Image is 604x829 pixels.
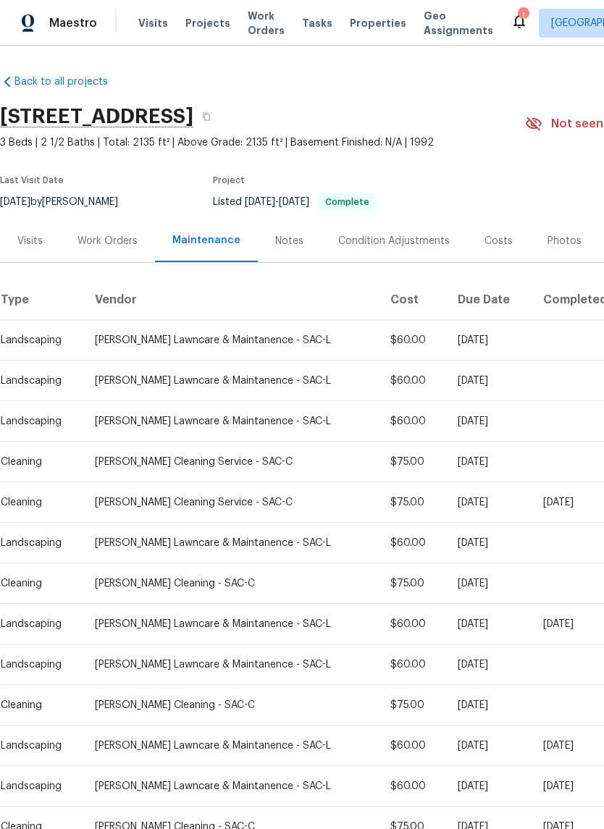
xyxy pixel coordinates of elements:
[390,536,434,550] div: $60.00
[95,495,367,510] div: [PERSON_NAME] Cleaning Service - SAC-C
[95,657,367,672] div: [PERSON_NAME] Lawncare & Maintanence - SAC-L
[390,779,434,794] div: $60.00
[390,414,434,429] div: $60.00
[1,738,72,753] div: Landscaping
[95,536,367,550] div: [PERSON_NAME] Lawncare & Maintanence - SAC-L
[95,333,367,348] div: [PERSON_NAME] Lawncare & Maintanence - SAC-L
[95,738,367,753] div: [PERSON_NAME] Lawncare & Maintanence - SAC-L
[1,374,72,388] div: Landscaping
[390,576,434,591] div: $75.00
[390,617,434,631] div: $60.00
[458,495,521,510] div: [DATE]
[1,333,72,348] div: Landscaping
[95,698,367,712] div: [PERSON_NAME] Cleaning - SAC-C
[458,738,521,753] div: [DATE]
[1,698,72,712] div: Cleaning
[390,495,434,510] div: $75.00
[390,455,434,469] div: $75.00
[1,414,72,429] div: Landscaping
[193,104,219,130] button: Copy Address
[458,333,521,348] div: [DATE]
[95,779,367,794] div: [PERSON_NAME] Lawncare & Maintanence - SAC-L
[458,576,521,591] div: [DATE]
[248,9,285,38] span: Work Orders
[17,234,43,248] div: Visits
[1,455,72,469] div: Cleaning
[1,576,72,591] div: Cleaning
[458,657,521,672] div: [DATE]
[213,176,245,185] span: Project
[1,617,72,631] div: Landscaping
[275,234,303,248] div: Notes
[390,738,434,753] div: $60.00
[172,233,240,248] div: Maintenance
[458,698,521,712] div: [DATE]
[1,657,72,672] div: Landscaping
[390,657,434,672] div: $60.00
[49,16,97,30] span: Maestro
[319,198,375,206] span: Complete
[302,18,332,28] span: Tasks
[83,279,379,320] th: Vendor
[245,197,275,207] span: [DATE]
[245,197,309,207] span: -
[458,455,521,469] div: [DATE]
[213,197,377,207] span: Listed
[95,374,367,388] div: [PERSON_NAME] Lawncare & Maintanence - SAC-L
[379,279,445,320] th: Cost
[458,617,521,631] div: [DATE]
[390,698,434,712] div: $75.00
[95,617,367,631] div: [PERSON_NAME] Lawncare & Maintanence - SAC-L
[95,576,367,591] div: [PERSON_NAME] Cleaning - SAC-C
[424,9,493,38] span: Geo Assignments
[1,536,72,550] div: Landscaping
[138,16,168,30] span: Visits
[518,9,528,23] div: 1
[390,333,434,348] div: $60.00
[95,455,367,469] div: [PERSON_NAME] Cleaning Service - SAC-C
[95,414,367,429] div: [PERSON_NAME] Lawncare & Maintanence - SAC-L
[279,197,309,207] span: [DATE]
[458,536,521,550] div: [DATE]
[548,234,582,248] div: Photos
[1,495,72,510] div: Cleaning
[458,374,521,388] div: [DATE]
[1,779,72,794] div: Landscaping
[446,279,532,320] th: Due Date
[390,374,434,388] div: $60.00
[338,234,450,248] div: Condition Adjustments
[458,414,521,429] div: [DATE]
[485,234,513,248] div: Costs
[185,16,230,30] span: Projects
[458,779,521,794] div: [DATE]
[350,16,406,30] span: Properties
[77,234,138,248] div: Work Orders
